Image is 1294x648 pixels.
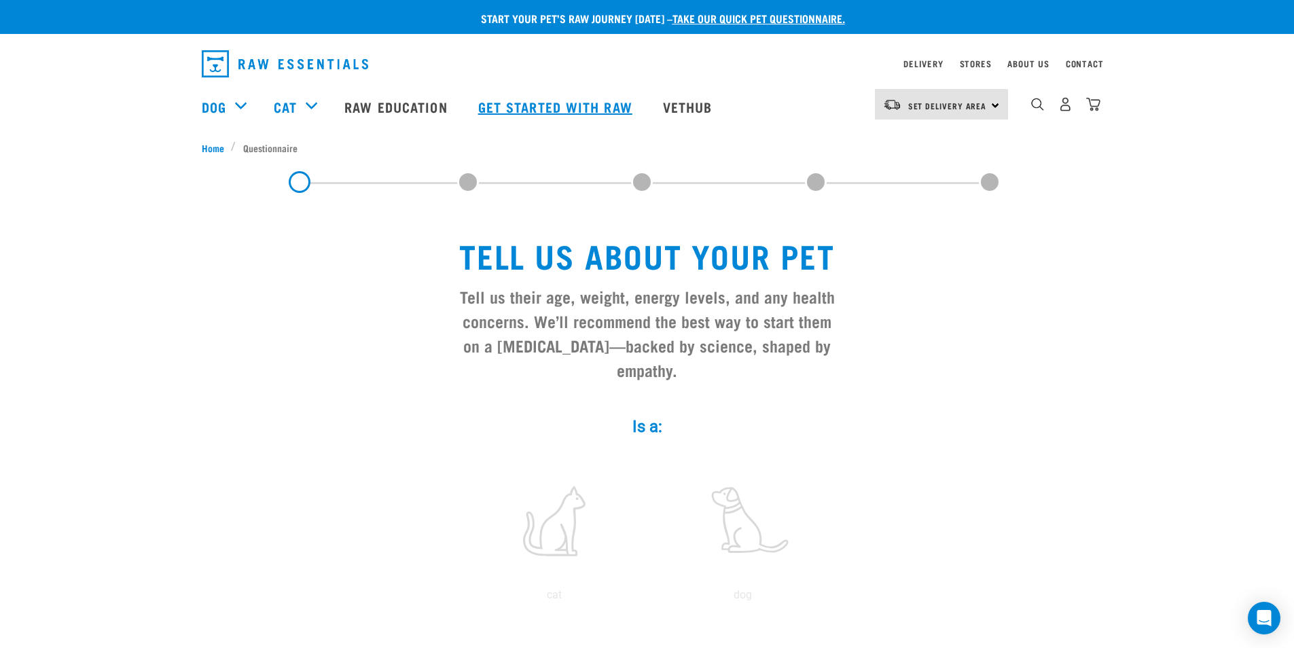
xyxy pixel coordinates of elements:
[1058,97,1073,111] img: user.png
[1066,61,1104,66] a: Contact
[1086,97,1100,111] img: home-icon@2x.png
[463,587,646,603] p: cat
[454,284,840,382] h3: Tell us their age, weight, energy levels, and any health concerns. We’ll recommend the best way t...
[202,50,368,77] img: Raw Essentials Logo
[1248,602,1280,634] div: Open Intercom Messenger
[1031,98,1044,111] img: home-icon-1@2x.png
[202,141,232,155] a: Home
[454,236,840,273] h1: Tell us about your pet
[331,79,464,134] a: Raw Education
[908,103,987,108] span: Set Delivery Area
[672,15,845,21] a: take our quick pet questionnaire.
[191,45,1104,83] nav: dropdown navigation
[960,61,992,66] a: Stores
[651,587,835,603] p: dog
[202,141,224,155] span: Home
[274,96,297,117] a: Cat
[202,96,226,117] a: Dog
[1007,61,1049,66] a: About Us
[903,61,943,66] a: Delivery
[649,79,730,134] a: Vethub
[202,141,1093,155] nav: breadcrumbs
[883,98,901,111] img: van-moving.png
[444,414,851,439] label: Is a:
[465,79,649,134] a: Get started with Raw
